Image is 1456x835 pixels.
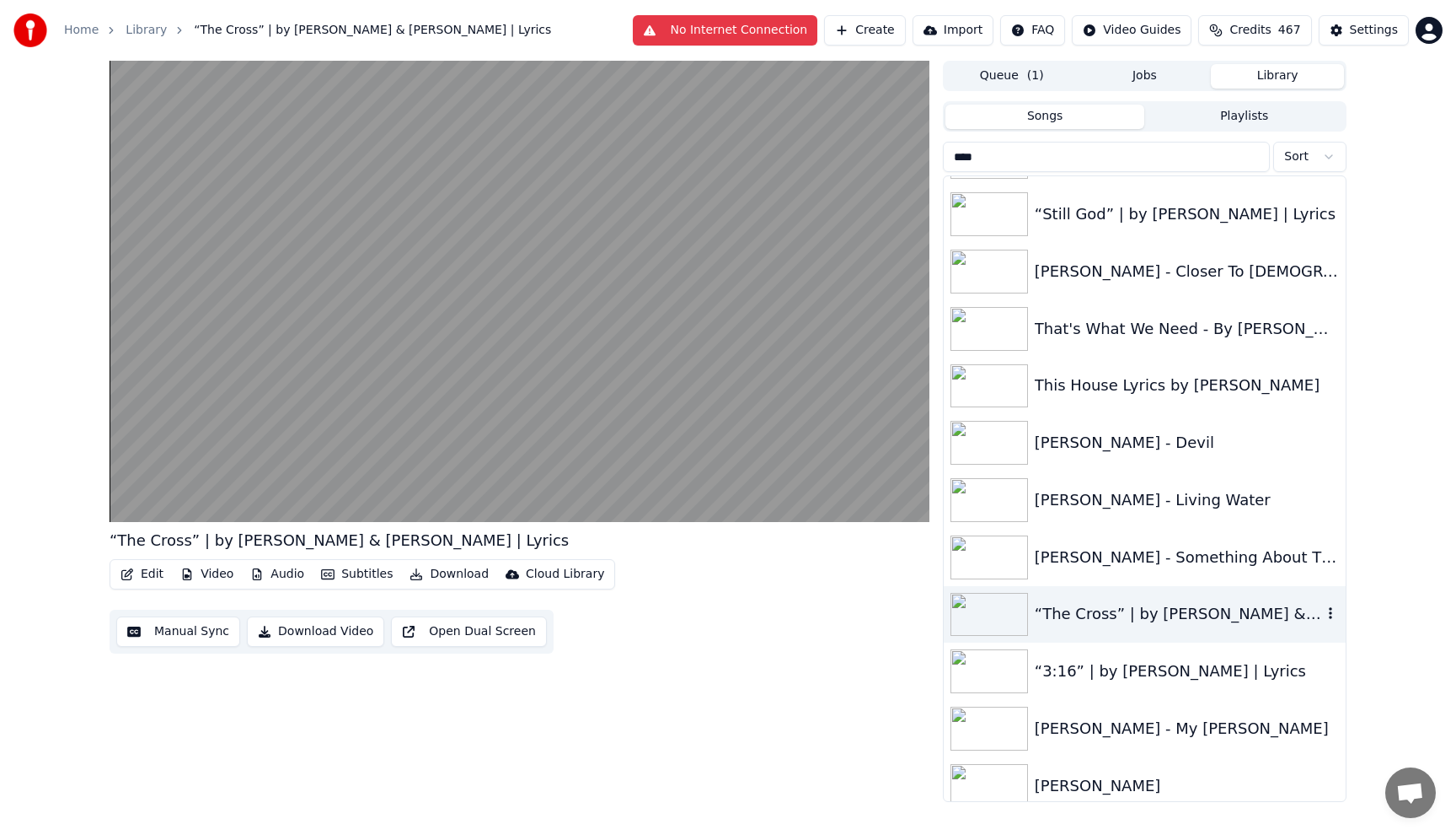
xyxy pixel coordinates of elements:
[824,15,906,46] button: Create
[1350,22,1398,39] div: Settings
[1035,202,1339,226] div: “Still God” | by [PERSON_NAME] | Lyrics
[945,105,1145,129] button: Songs
[64,22,551,39] nav: breadcrumb
[1284,148,1309,165] span: Sort
[110,529,569,552] div: “The Cross” | by [PERSON_NAME] & [PERSON_NAME] | Lyrics
[633,15,817,46] button: No Internet Connection
[1072,15,1191,46] button: Video Guides
[1035,488,1339,512] div: [PERSON_NAME] - Living Water
[945,64,1079,89] button: Queue
[1229,22,1271,39] span: Credits
[391,617,547,647] button: Open Dual Screen
[1319,15,1409,46] button: Settings
[1035,374,1339,397] div: This House Lyrics by [PERSON_NAME]
[1035,546,1339,569] div: [PERSON_NAME] - Something About That Name
[114,563,170,586] button: Edit
[1035,431,1339,455] div: [PERSON_NAME] - Devil
[1000,15,1065,46] button: FAQ
[1035,774,1339,798] div: [PERSON_NAME]
[526,566,604,583] div: Cloud Library
[116,617,240,647] button: Manual Sync
[1385,768,1436,818] div: Open chat
[244,563,311,586] button: Audio
[1211,64,1344,89] button: Library
[174,563,240,586] button: Video
[1144,105,1344,129] button: Playlists
[1198,15,1311,46] button: Credits467
[1035,260,1339,283] div: [PERSON_NAME] - Closer To [DEMOGRAPHIC_DATA]
[1035,317,1339,341] div: That's What We Need - By [PERSON_NAME] #WeNeedIt #WorshipSong2022 #Lyric
[1035,660,1339,683] div: “3:16” | by [PERSON_NAME] | Lyrics
[126,22,167,39] a: Library
[1079,64,1212,89] button: Jobs
[1278,22,1301,39] span: 467
[314,563,399,586] button: Subtitles
[1027,67,1044,84] span: ( 1 )
[247,617,384,647] button: Download Video
[194,22,551,39] span: “The Cross” | by [PERSON_NAME] & [PERSON_NAME] | Lyrics
[913,15,993,46] button: Import
[13,13,47,47] img: youka
[1035,717,1339,741] div: [PERSON_NAME] - My [PERSON_NAME]
[403,563,495,586] button: Download
[64,22,99,39] a: Home
[1035,602,1322,626] div: “The Cross” | by [PERSON_NAME] & [PERSON_NAME] | Lyrics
